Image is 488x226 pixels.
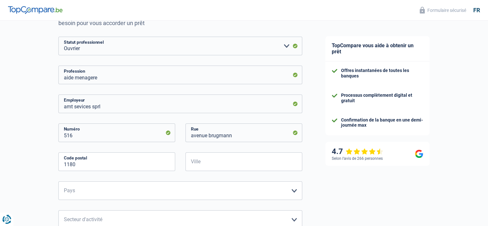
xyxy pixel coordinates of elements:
[341,68,423,79] div: Offres instantanées de toutes les banques
[341,117,423,128] div: Confirmation de la banque en une demi-journée max
[416,5,470,15] button: Formulaire sécurisé
[332,147,383,156] div: 4.7
[473,7,480,14] div: fr
[341,93,423,104] div: Processus complètement digital et gratuit
[8,6,63,14] img: TopCompare Logo
[325,36,430,61] div: TopCompare vous aide à obtenir un prêt
[332,156,383,161] div: Selon l’avis de 266 personnes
